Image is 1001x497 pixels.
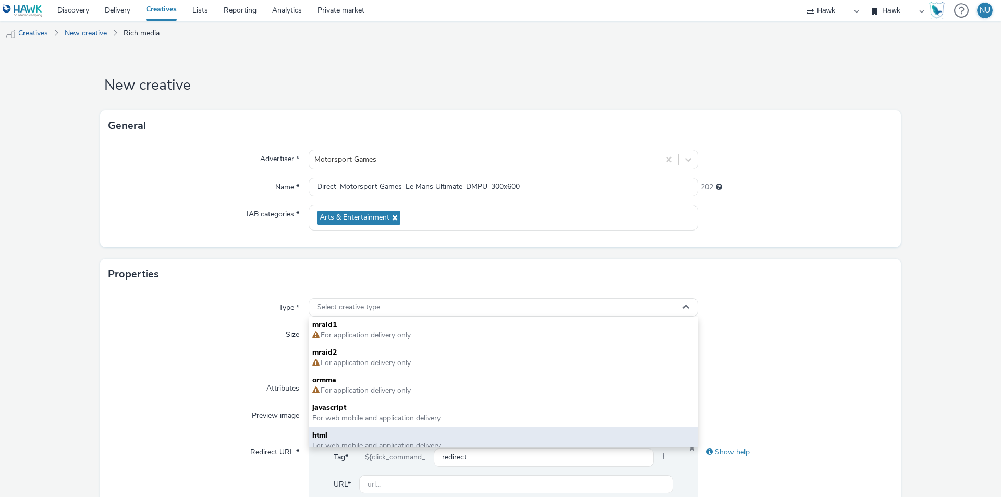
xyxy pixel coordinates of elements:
[100,76,901,95] h1: New creative
[357,448,434,467] div: ${click_command_
[108,118,146,134] h3: General
[309,178,698,196] input: Name
[282,325,303,340] label: Size
[246,443,303,457] label: Redirect URL *
[312,413,441,423] span: For web mobile and application delivery
[980,3,990,18] div: NU
[320,213,389,222] span: Arts & Entertainment
[275,298,303,313] label: Type *
[320,358,411,368] span: For application delivery only
[118,21,165,46] a: Rich media
[716,182,722,192] div: Maximum 255 characters
[108,266,159,282] h3: Properties
[359,475,673,493] input: url...
[262,379,303,394] label: Attributes
[320,385,411,395] span: For application delivery only
[312,320,694,330] span: mraid1
[312,347,694,358] span: mraid2
[320,330,411,340] span: For application delivery only
[654,448,673,467] span: }
[929,2,945,19] img: Hawk Academy
[242,205,303,220] label: IAB categories *
[929,2,949,19] a: Hawk Academy
[312,441,441,451] span: For web mobile and application delivery
[698,443,893,462] div: Show help
[312,430,694,441] span: html
[701,182,713,192] span: 202
[317,303,385,312] span: Select creative type...
[5,29,16,39] img: mobile
[312,403,694,413] span: javascript
[256,150,303,164] label: Advertiser *
[271,178,303,192] label: Name *
[248,406,303,421] label: Preview image
[3,4,43,17] img: undefined Logo
[312,375,694,385] span: ormma
[59,21,112,46] a: New creative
